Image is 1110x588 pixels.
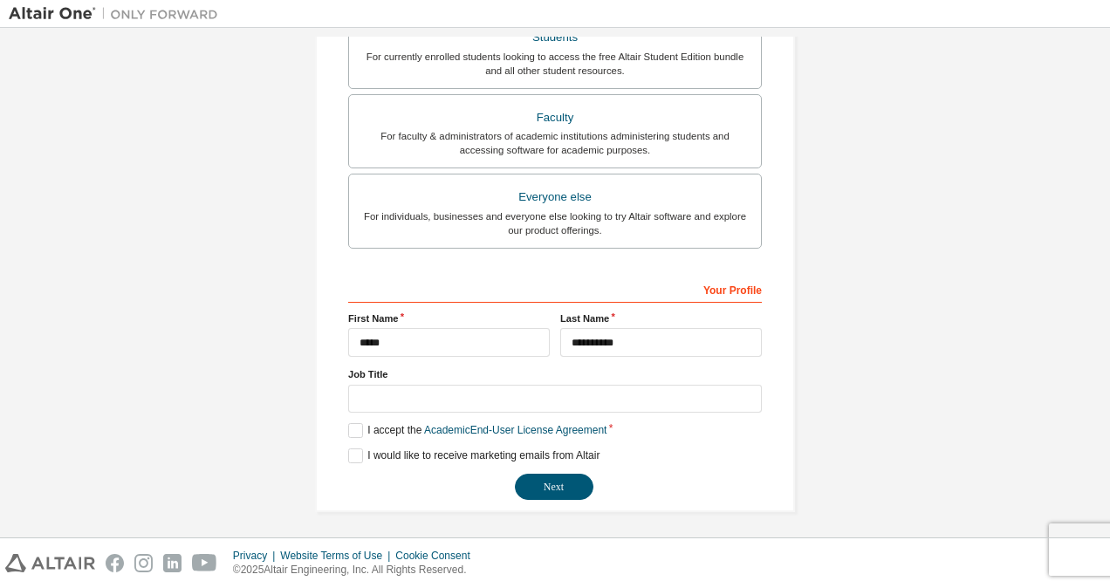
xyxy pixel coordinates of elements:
[360,209,750,237] div: For individuals, businesses and everyone else looking to try Altair software and explore our prod...
[424,424,606,436] a: Academic End-User License Agreement
[106,554,124,572] img: facebook.svg
[280,549,395,563] div: Website Terms of Use
[5,554,95,572] img: altair_logo.svg
[360,106,750,130] div: Faculty
[395,549,480,563] div: Cookie Consent
[360,50,750,78] div: For currently enrolled students looking to access the free Altair Student Edition bundle and all ...
[192,554,217,572] img: youtube.svg
[233,563,481,578] p: © 2025 Altair Engineering, Inc. All Rights Reserved.
[348,311,550,325] label: First Name
[233,549,280,563] div: Privacy
[9,5,227,23] img: Altair One
[163,554,182,572] img: linkedin.svg
[348,423,606,438] label: I accept the
[360,25,750,50] div: Students
[515,474,593,500] button: Next
[360,185,750,209] div: Everyone else
[348,367,762,381] label: Job Title
[134,554,153,572] img: instagram.svg
[560,311,762,325] label: Last Name
[360,129,750,157] div: For faculty & administrators of academic institutions administering students and accessing softwa...
[348,275,762,303] div: Your Profile
[348,448,600,463] label: I would like to receive marketing emails from Altair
